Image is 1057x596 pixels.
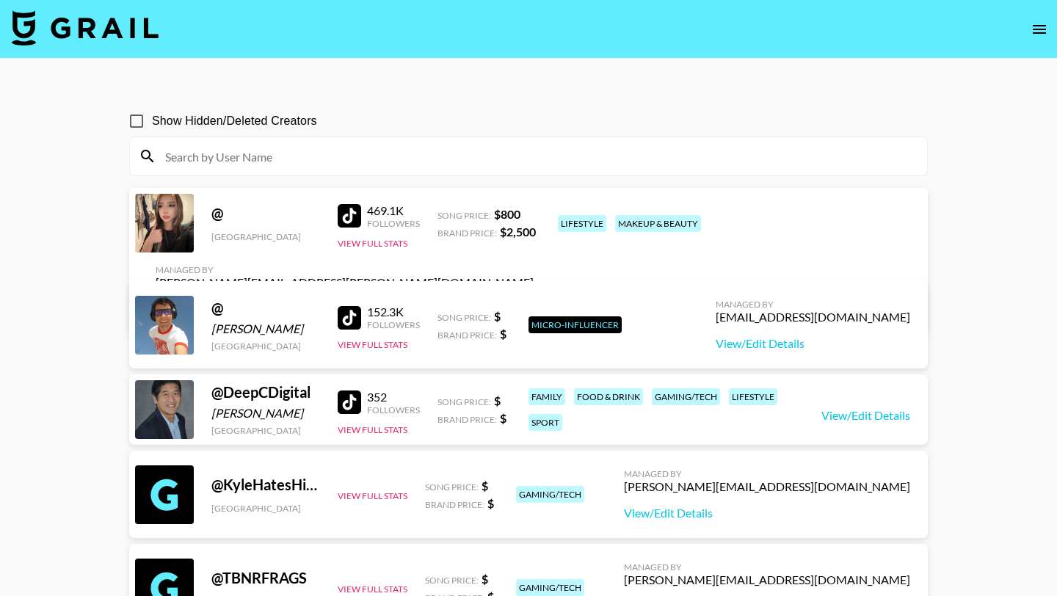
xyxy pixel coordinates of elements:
[516,486,584,503] div: gaming/tech
[624,562,910,573] div: Managed By
[716,299,910,310] div: Managed By
[211,383,320,401] div: @ DeepCDigital
[528,414,562,431] div: sport
[367,218,420,229] div: Followers
[437,396,491,407] span: Song Price:
[338,424,407,435] button: View Full Stats
[716,336,910,351] a: View/Edit Details
[425,499,484,510] span: Brand Price:
[558,215,606,232] div: lifestyle
[211,503,320,514] div: [GEOGRAPHIC_DATA]
[211,476,320,494] div: @ KyleHatesHiking
[338,490,407,501] button: View Full Stats
[487,496,494,510] strong: $
[367,390,420,404] div: 352
[437,228,497,239] span: Brand Price:
[211,299,320,317] div: @
[152,112,317,130] span: Show Hidden/Deleted Creators
[437,210,491,221] span: Song Price:
[367,319,420,330] div: Followers
[437,312,491,323] span: Song Price:
[12,10,159,46] img: Grail Talent
[624,506,910,520] a: View/Edit Details
[338,238,407,249] button: View Full Stats
[624,479,910,494] div: [PERSON_NAME][EMAIL_ADDRESS][DOMAIN_NAME]
[821,408,910,423] a: View/Edit Details
[367,404,420,415] div: Followers
[211,425,320,436] div: [GEOGRAPHIC_DATA]
[211,231,320,242] div: [GEOGRAPHIC_DATA]
[528,388,565,405] div: family
[500,225,536,239] strong: $ 2,500
[574,388,643,405] div: food & drink
[367,305,420,319] div: 152.3K
[494,393,501,407] strong: $
[494,207,520,221] strong: $ 800
[211,321,320,336] div: [PERSON_NAME]
[211,204,320,222] div: @
[716,310,910,324] div: [EMAIL_ADDRESS][DOMAIN_NAME]
[516,579,584,596] div: gaming/tech
[500,327,506,341] strong: $
[624,468,910,479] div: Managed By
[615,215,701,232] div: makeup & beauty
[1025,15,1054,44] button: open drawer
[624,573,910,587] div: [PERSON_NAME][EMAIL_ADDRESS][DOMAIN_NAME]
[156,264,534,275] div: Managed By
[156,145,918,168] input: Search by User Name
[482,572,488,586] strong: $
[425,481,479,493] span: Song Price:
[338,584,407,595] button: View Full Stats
[437,330,497,341] span: Brand Price:
[367,203,420,218] div: 469.1K
[156,275,534,290] div: [PERSON_NAME][EMAIL_ADDRESS][PERSON_NAME][DOMAIN_NAME]
[338,339,407,350] button: View Full Stats
[482,479,488,493] strong: $
[528,316,622,333] div: Micro-Influencer
[652,388,720,405] div: gaming/tech
[211,341,320,352] div: [GEOGRAPHIC_DATA]
[437,414,497,425] span: Brand Price:
[211,569,320,587] div: @ TBNRFRAGS
[211,406,320,421] div: [PERSON_NAME]
[729,388,777,405] div: lifestyle
[494,309,501,323] strong: $
[425,575,479,586] span: Song Price:
[500,411,506,425] strong: $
